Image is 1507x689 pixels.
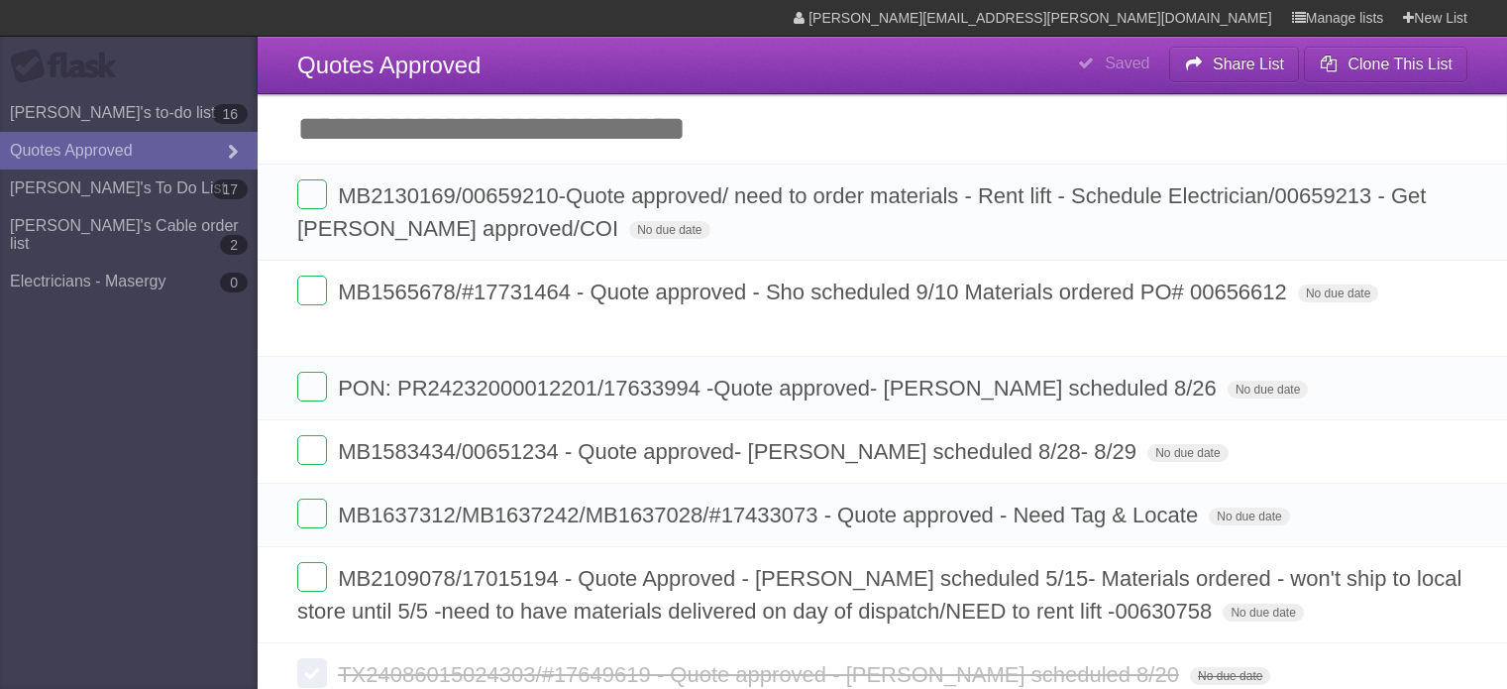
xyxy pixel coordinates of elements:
span: Quotes Approved [297,52,481,78]
span: TX24086015024303/#17649619 - Quote approved - [PERSON_NAME] scheduled 8/20 [338,662,1184,687]
span: PON: PR24232000012201/17633994 -Quote approved- [PERSON_NAME] scheduled 8/26 [338,376,1222,401]
div: Flask [10,49,129,84]
span: MB2109078/17015194 - Quote Approved - [PERSON_NAME] scheduled 5/15- Materials ordered - won't shi... [297,566,1461,624]
b: Clone This List [1347,56,1453,72]
label: Done [297,499,327,528]
label: Done [297,658,327,688]
span: No due date [1190,667,1270,685]
span: MB1583434/00651234 - Quote approved- [PERSON_NAME] scheduled 8/28- 8/29 [338,439,1141,464]
label: Done [297,276,327,305]
b: 17 [212,179,248,199]
span: No due date [629,221,709,239]
label: Done [297,179,327,209]
label: Done [297,562,327,592]
span: No due date [1228,381,1308,399]
span: MB1637312/MB1637242/MB1637028/#17433073 - Quote approved - Need Tag & Locate [338,503,1203,527]
span: No due date [1209,508,1289,525]
button: Clone This List [1304,47,1467,82]
span: No due date [1298,285,1378,302]
span: MB1565678/#17731464 - Quote approved - Sho scheduled 9/10 Materials ordered PO# 00656612 [338,280,1292,304]
span: MB2130169/00659210-Quote approved/ need to order materials - Rent lift - Schedule Electrician/006... [297,183,1426,241]
b: 0 [220,273,248,292]
label: Done [297,372,327,402]
span: No due date [1147,444,1228,462]
button: Share List [1169,47,1300,82]
label: Done [297,435,327,465]
b: 16 [212,104,248,124]
b: 2 [220,235,248,255]
b: Share List [1213,56,1284,72]
span: No due date [1223,604,1303,622]
b: Saved [1105,55,1149,71]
